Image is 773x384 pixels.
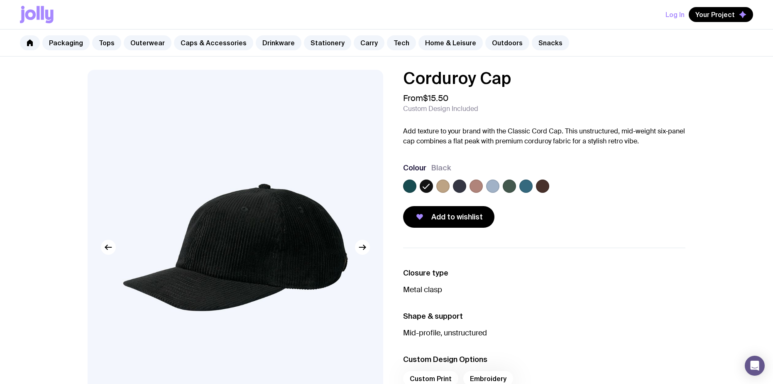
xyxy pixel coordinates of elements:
[403,93,448,103] span: From
[532,35,569,50] a: Snacks
[403,354,685,364] h3: Custom Design Options
[42,35,90,50] a: Packaging
[403,70,685,86] h1: Corduroy Cap
[403,126,685,146] p: Add texture to your brand with the Classic Cord Cap. This unstructured, mid-weight six-panel cap ...
[354,35,384,50] a: Carry
[387,35,416,50] a: Tech
[403,285,685,295] p: Metal clasp
[485,35,529,50] a: Outdoors
[403,105,478,113] span: Custom Design Included
[431,163,451,173] span: Black
[665,7,685,22] button: Log In
[431,212,483,222] span: Add to wishlist
[124,35,171,50] a: Outerwear
[418,35,483,50] a: Home & Leisure
[695,10,735,19] span: Your Project
[403,268,685,278] h3: Closure type
[403,328,685,338] p: Mid-profile, unstructured
[304,35,351,50] a: Stationery
[403,311,685,321] h3: Shape & support
[423,93,448,103] span: $15.50
[745,356,765,376] div: Open Intercom Messenger
[256,35,301,50] a: Drinkware
[403,206,494,228] button: Add to wishlist
[174,35,253,50] a: Caps & Accessories
[92,35,121,50] a: Tops
[689,7,753,22] button: Your Project
[403,163,426,173] h3: Colour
